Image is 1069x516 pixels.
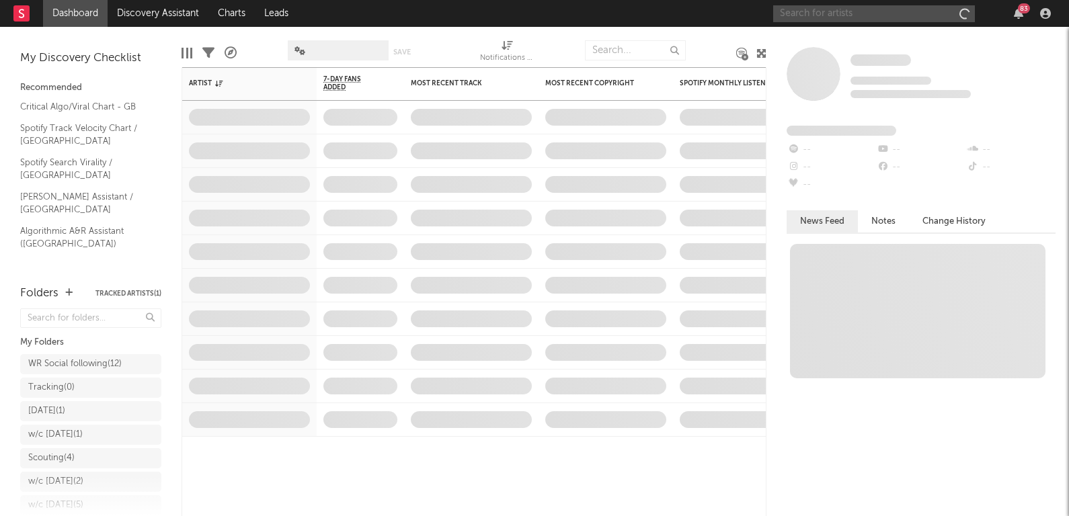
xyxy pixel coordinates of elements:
div: WR Social following ( 12 ) [28,356,122,372]
div: w/c [DATE] ( 1 ) [28,427,83,443]
div: [DATE] ( 1 ) [28,403,65,419]
a: Algorithmic A&R Assistant ([GEOGRAPHIC_DATA]) [20,224,148,251]
span: Tracking Since: [DATE] [850,77,931,85]
div: -- [787,141,876,159]
div: My Discovery Checklist [20,50,161,67]
a: Critical Algo/Viral Chart - GB [20,99,148,114]
button: Tracked Artists(1) [95,290,161,297]
div: Scouting ( 4 ) [28,450,75,466]
a: w/c [DATE](5) [20,495,161,515]
button: Change History [909,210,999,232]
div: -- [787,159,876,176]
a: [DATE](1) [20,401,161,421]
div: Notifications (Artist) [480,34,534,73]
span: 7-Day Fans Added [323,75,377,91]
div: Filters [202,34,214,73]
div: Tracking ( 0 ) [28,380,75,396]
a: Tracking(0) [20,378,161,398]
div: Spotify Monthly Listeners [680,79,781,87]
input: Search for folders... [20,308,161,328]
span: Fans Added by Platform [787,126,896,136]
div: -- [966,141,1056,159]
a: Spotify Search Virality / [GEOGRAPHIC_DATA] [20,155,148,183]
button: Notes [858,210,909,232]
span: Some Artist [850,54,911,66]
div: My Folders [20,335,161,351]
a: Editorial A&R Assistant ([GEOGRAPHIC_DATA]) [20,258,148,286]
div: -- [876,141,965,159]
button: Save [393,48,411,56]
a: Spotify Track Velocity Chart / [GEOGRAPHIC_DATA] [20,121,148,148]
span: 0 fans last week [850,90,971,98]
div: -- [966,159,1056,176]
a: w/c [DATE](2) [20,472,161,492]
input: Search... [585,40,686,60]
a: [PERSON_NAME] Assistant / [GEOGRAPHIC_DATA] [20,189,148,217]
div: Artist [189,79,290,87]
a: WR Social following(12) [20,354,161,374]
div: Notifications (Artist) [480,50,534,67]
div: Recommended [20,80,161,96]
div: 83 [1018,3,1030,13]
div: w/c [DATE] ( 2 ) [28,474,83,490]
div: Folders [20,286,58,302]
div: Edit Columns [182,34,192,73]
div: w/c [DATE] ( 5 ) [28,497,83,513]
div: A&R Pipeline [225,34,237,73]
button: News Feed [787,210,858,232]
input: Search for artists [773,5,975,22]
a: Scouting(4) [20,448,161,468]
a: Some Artist [850,54,911,67]
button: 83 [1014,8,1023,19]
div: Most Recent Copyright [545,79,646,87]
a: w/c [DATE](1) [20,425,161,445]
div: -- [876,159,965,176]
div: -- [787,176,876,193]
div: Most Recent Track [411,79,512,87]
